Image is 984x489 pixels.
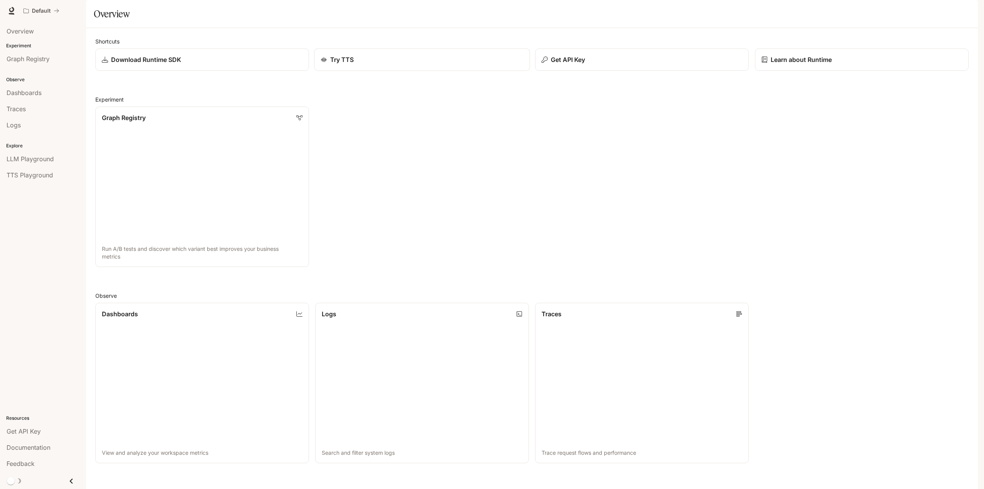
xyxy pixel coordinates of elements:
[542,449,742,457] p: Trace request flows and performance
[102,113,146,122] p: Graph Registry
[322,449,522,457] p: Search and filter system logs
[330,55,354,64] p: Try TTS
[95,95,969,103] h2: Experiment
[94,6,130,22] h1: Overview
[102,309,138,319] p: Dashboards
[535,303,749,463] a: TracesTrace request flows and performance
[322,309,336,319] p: Logs
[95,107,309,267] a: Graph RegistryRun A/B tests and discover which variant best improves your business metrics
[771,55,832,64] p: Learn about Runtime
[755,48,969,71] a: Learn about Runtime
[95,303,309,463] a: DashboardsView and analyze your workspace metrics
[95,292,969,300] h2: Observe
[20,3,63,18] button: All workspaces
[102,245,303,260] p: Run A/B tests and discover which variant best improves your business metrics
[314,48,530,71] a: Try TTS
[542,309,562,319] p: Traces
[535,48,749,71] button: Get API Key
[315,303,529,463] a: LogsSearch and filter system logs
[551,55,585,64] p: Get API Key
[111,55,181,64] p: Download Runtime SDK
[102,449,303,457] p: View and analyze your workspace metrics
[95,48,309,71] a: Download Runtime SDK
[95,37,969,45] h2: Shortcuts
[32,8,51,14] p: Default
